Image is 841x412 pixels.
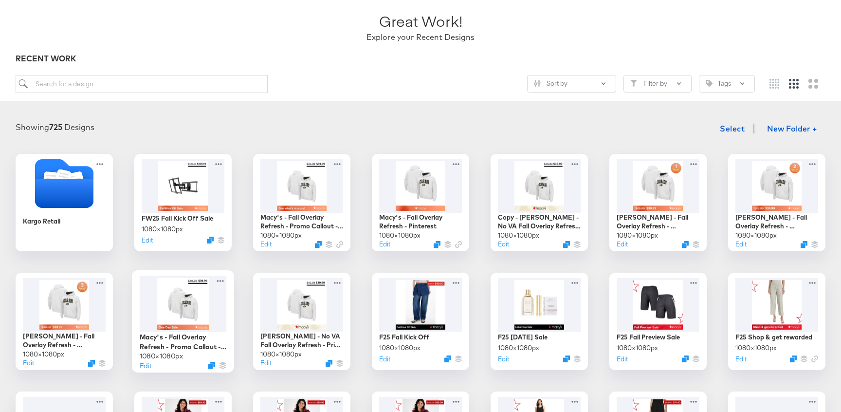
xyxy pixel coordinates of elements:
span: Select [720,122,745,135]
button: Edit [379,355,390,364]
div: Showing Designs [16,122,94,133]
div: [PERSON_NAME] - Fall Overlay Refresh - Countdown 2-day - Price Strike [735,213,818,231]
div: Macy's - Fall Overlay Refresh - Pinterest1080×1080pxEditDuplicate [372,154,469,251]
svg: Duplicate [208,362,215,369]
div: Copy - [PERSON_NAME] - No VA Fall Overlay Refresh - Price Strike / Full Price [498,213,581,231]
div: 1080 × 1080 px [498,343,539,353]
button: Edit [379,240,390,249]
div: 1080 × 1080 px [23,350,64,359]
button: New Folder + [759,120,825,139]
button: Edit [498,240,509,249]
svg: Large grid [808,79,818,89]
div: [PERSON_NAME] - No VA Fall Overlay Refresh - Price Strike / Full Price [260,332,343,350]
div: FW25 Fall Kick Off Sale1080×1080pxEditDuplicate [134,154,232,251]
div: 1080 × 1080 px [498,231,539,240]
svg: Link [811,356,818,362]
div: [PERSON_NAME] - Fall Overlay Refresh - Countdown 1-day - Price Strike [617,213,699,231]
div: Macy's - Fall Overlay Refresh - Promo Callout - Price Strike1080×1080pxEditDuplicate [132,270,234,373]
button: Edit [735,355,747,364]
div: F25 Shop & get rewarded1080×1080pxEditDuplicate [728,273,825,370]
div: Kargo Retail [16,154,113,251]
div: Macy's - Fall Overlay Refresh - Pinterest [379,213,462,231]
div: Explore your Recent Designs [366,32,475,43]
svg: Sliders [534,80,541,87]
div: [PERSON_NAME] - Fall Overlay Refresh - Countdown 1-day - Price Strike1080×1080pxEditDuplicate [609,154,707,251]
div: [PERSON_NAME] - Fall Overlay Refresh - Countdown 3-day - Price Strike1080×1080pxEditDuplicate [16,273,113,370]
svg: Small grid [769,79,779,89]
input: Search for a design [16,75,268,93]
div: F25 [DATE] Sale1080×1080pxEditDuplicate [491,273,588,370]
button: Edit [735,240,747,249]
div: F25 Fall Kick Off1080×1080pxEditDuplicate [372,273,469,370]
svg: Duplicate [444,356,451,362]
div: Macy's - Fall Overlay Refresh - Promo Callout - Price Strike DAR [260,213,343,231]
svg: Duplicate [790,356,797,362]
svg: Duplicate [682,356,689,362]
div: [PERSON_NAME] - No VA Fall Overlay Refresh - Price Strike / Full Price1080×1080pxEditDuplicate [253,273,350,370]
div: F25 Fall Kick Off [379,333,429,342]
svg: Link [455,241,462,248]
div: F25 Shop & get rewarded [735,333,812,342]
div: Macy's - Fall Overlay Refresh - Promo Callout - Price Strike [140,332,227,351]
div: [PERSON_NAME] - Fall Overlay Refresh - Countdown 3-day - Price Strike [23,332,106,350]
div: RECENT WORK [16,53,825,64]
button: Edit [498,355,509,364]
button: Edit [140,360,151,370]
button: Edit [617,240,628,249]
div: 1080 × 1080 px [260,231,302,240]
svg: Tag [706,80,713,87]
div: Macy's - Fall Overlay Refresh - Promo Callout - Price Strike DAR1080×1080pxEditDuplicate [253,154,350,251]
div: Kargo Retail [23,217,60,226]
div: 1080 × 1080 px [379,231,420,240]
div: Copy - [PERSON_NAME] - No VA Fall Overlay Refresh - Price Strike / Full Price1080×1080pxEditDupli... [491,154,588,251]
div: 1080 × 1080 px [379,343,420,353]
button: Edit [260,240,272,249]
strong: 725 [49,122,62,132]
svg: Folder [16,159,113,208]
button: Edit [260,358,272,368]
svg: Medium grid [789,79,799,89]
button: SlidersSort by [527,75,616,93]
button: Select [716,119,749,138]
svg: Duplicate [207,237,214,243]
div: 1080 × 1080 px [617,231,658,240]
button: Edit [23,358,34,368]
div: FW25 Fall Kick Off Sale [142,214,213,223]
svg: Duplicate [801,241,807,248]
div: F25 Fall Preview Sale1080×1080pxEditDuplicate [609,273,707,370]
div: F25 [DATE] Sale [498,333,548,342]
div: 1080 × 1080 px [140,351,183,360]
svg: Duplicate [434,241,440,248]
div: 1080 × 1080 px [735,231,777,240]
button: Edit [617,355,628,364]
div: 1080 × 1080 px [260,350,302,359]
div: F25 Fall Preview Sale [617,333,680,342]
div: 1080 × 1080 px [142,225,183,234]
svg: Filter [630,80,637,87]
button: Edit [142,236,153,245]
svg: Duplicate [326,360,332,367]
svg: Duplicate [88,360,95,367]
div: 1080 × 1080 px [617,343,658,353]
div: 1080 × 1080 px [735,343,777,353]
svg: Duplicate [563,241,570,248]
button: TagTags [699,75,755,93]
svg: Link [336,241,343,248]
svg: Duplicate [315,241,322,248]
svg: Duplicate [563,356,570,362]
div: [PERSON_NAME] - Fall Overlay Refresh - Countdown 2-day - Price Strike1080×1080pxEditDuplicate [728,154,825,251]
svg: Duplicate [682,241,689,248]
